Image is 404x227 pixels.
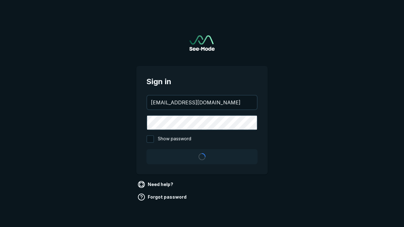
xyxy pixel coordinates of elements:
img: See-Mode Logo [189,35,215,51]
input: your@email.com [147,96,257,109]
a: Forgot password [136,192,189,202]
span: Show password [158,135,191,143]
span: Sign in [146,76,258,87]
a: Need help? [136,179,176,189]
a: Go to sign in [189,35,215,51]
